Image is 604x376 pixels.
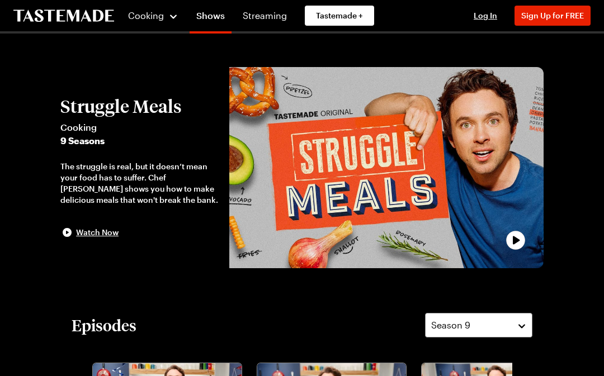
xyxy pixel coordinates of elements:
[72,315,136,335] h2: Episodes
[431,318,470,332] span: Season 9
[515,6,591,26] button: Sign Up for FREE
[128,10,164,21] span: Cooking
[305,6,374,26] a: Tastemade +
[60,96,218,116] h2: Struggle Meals
[60,161,218,206] div: The struggle is real, but it doesn’t mean your food has to suffer. Chef [PERSON_NAME] shows you h...
[229,67,544,268] button: play trailer
[60,134,218,147] span: 9 Seasons
[13,9,114,22] a: To Tastemade Home Page
[60,96,218,239] button: Struggle MealsCooking9 SeasonsThe struggle is real, but it doesn’t mean your food has to suffer. ...
[463,10,508,21] button: Log In
[128,2,178,29] button: Cooking
[60,121,218,134] span: Cooking
[190,2,232,34] a: Shows
[316,10,363,21] span: Tastemade +
[521,11,584,20] span: Sign Up for FREE
[474,11,497,20] span: Log In
[229,67,544,268] img: Struggle Meals
[76,227,119,238] span: Watch Now
[425,313,532,337] button: Season 9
